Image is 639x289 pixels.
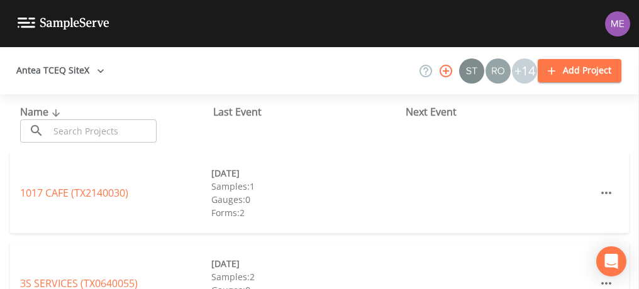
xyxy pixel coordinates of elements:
div: Last Event [213,104,406,119]
div: [DATE] [211,257,403,270]
img: logo [18,18,109,30]
a: 1017 CAFE (TX2140030) [20,186,128,200]
div: Gauges: 0 [211,193,403,206]
div: Rodolfo Ramirez [485,58,511,84]
img: 7e5c62b91fde3b9fc00588adc1700c9a [486,58,511,84]
div: Samples: 1 [211,180,403,193]
div: Forms: 2 [211,206,403,219]
span: Name [20,105,64,119]
img: c0670e89e469b6405363224a5fca805c [459,58,484,84]
button: Antea TCEQ SiteX [11,59,109,82]
div: Open Intercom Messenger [596,246,626,276]
div: [DATE] [211,166,403,180]
div: Samples: 2 [211,270,403,283]
div: +14 [512,58,537,84]
div: Next Event [406,104,599,119]
img: d4d65db7c401dd99d63b7ad86343d265 [605,11,630,36]
button: Add Project [538,59,621,82]
input: Search Projects [49,119,157,143]
div: Stan Porter [458,58,485,84]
